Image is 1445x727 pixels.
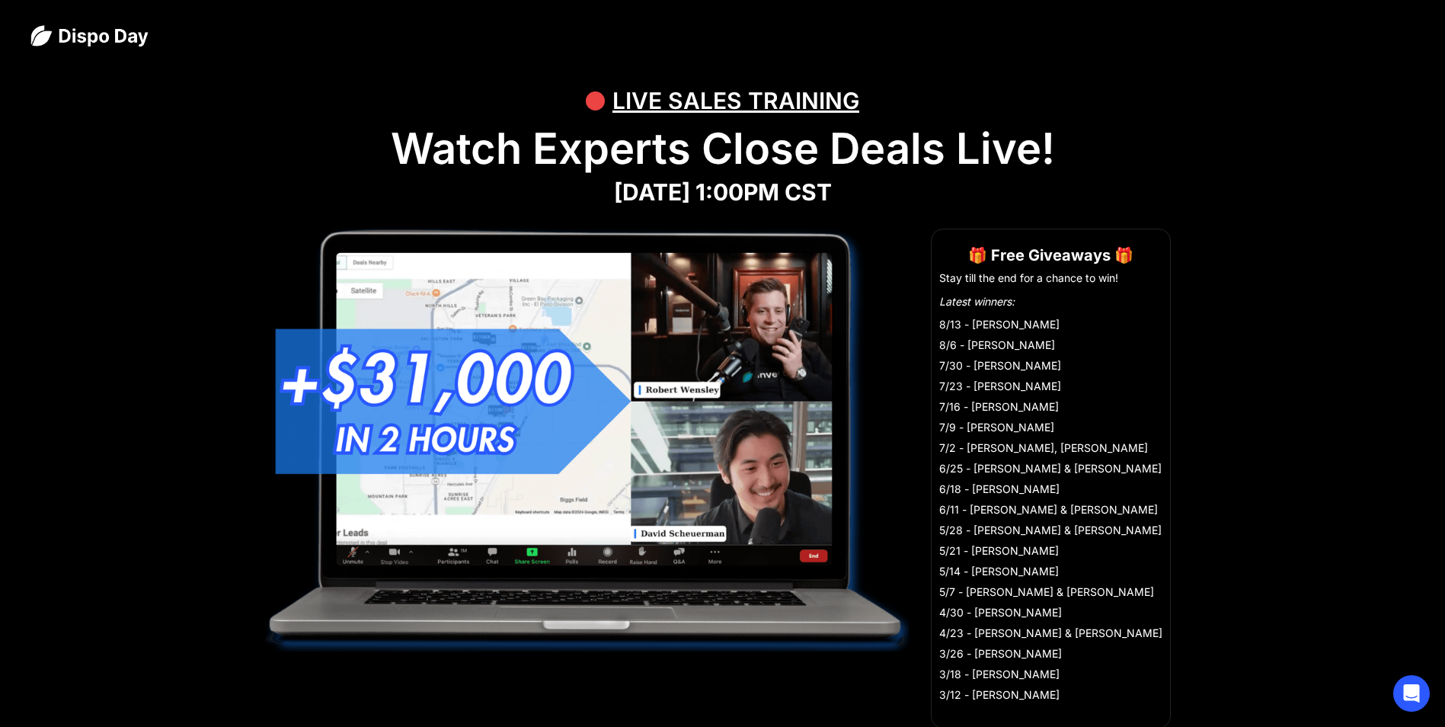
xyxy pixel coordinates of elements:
[939,314,1162,705] li: 8/13 - [PERSON_NAME] 8/6 - [PERSON_NAME] 7/30 - [PERSON_NAME] 7/23 - [PERSON_NAME] 7/16 - [PERSON...
[939,295,1015,308] em: Latest winners:
[939,271,1162,286] li: Stay till the end for a chance to win!
[1393,675,1430,712] div: Open Intercom Messenger
[614,178,832,206] strong: [DATE] 1:00PM CST
[968,246,1133,264] strong: 🎁 Free Giveaways 🎁
[612,78,859,123] div: LIVE SALES TRAINING
[30,123,1415,175] h1: Watch Experts Close Deals Live!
